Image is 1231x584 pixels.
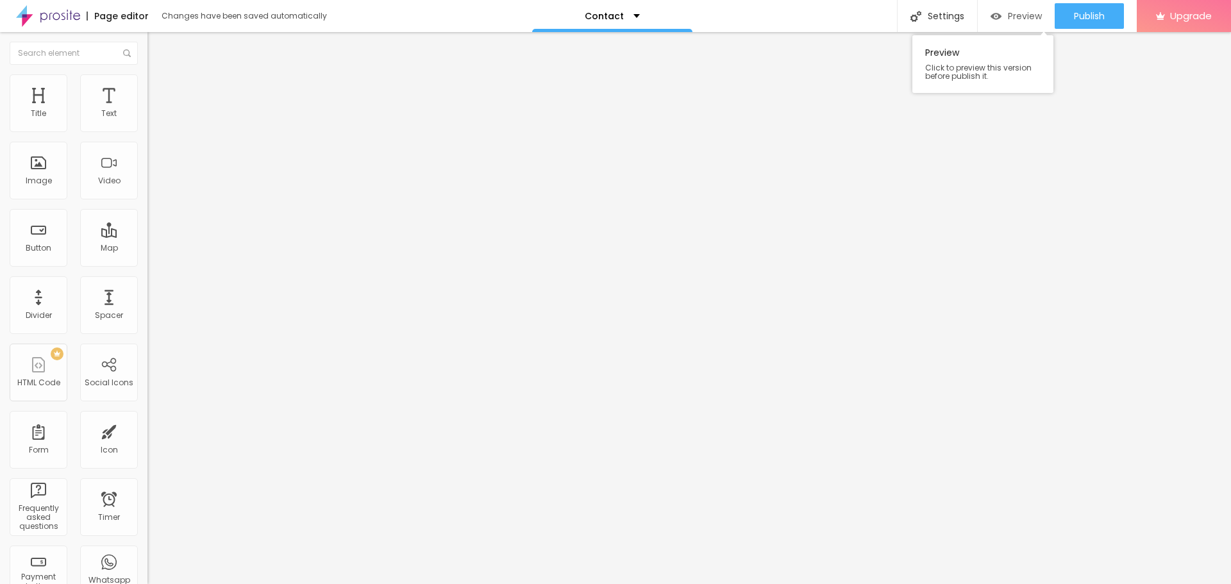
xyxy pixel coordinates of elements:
img: Icone [910,11,921,22]
iframe: Editor [147,32,1231,584]
span: Upgrade [1170,10,1212,21]
div: Form [29,446,49,455]
div: Image [26,176,52,185]
div: Button [26,244,51,253]
div: Map [101,244,118,253]
img: view-1.svg [991,11,1001,22]
input: Search element [10,42,138,65]
span: Publish [1074,11,1105,21]
div: Social Icons [85,378,133,387]
div: Title [31,109,46,118]
button: Publish [1055,3,1124,29]
div: Icon [101,446,118,455]
div: Changes have been saved automatically [162,12,327,20]
div: Page editor [87,12,149,21]
div: HTML Code [17,378,60,387]
span: Preview [1008,11,1042,21]
span: Click to preview this version before publish it. [925,63,1041,80]
img: Icone [123,49,131,57]
div: Text [101,109,117,118]
div: Frequently asked questions [13,504,63,531]
button: Preview [978,3,1055,29]
div: Spacer [95,311,123,320]
div: Divider [26,311,52,320]
p: Contact [585,12,624,21]
div: Timer [98,513,120,522]
div: Preview [912,35,1053,93]
div: Video [98,176,121,185]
